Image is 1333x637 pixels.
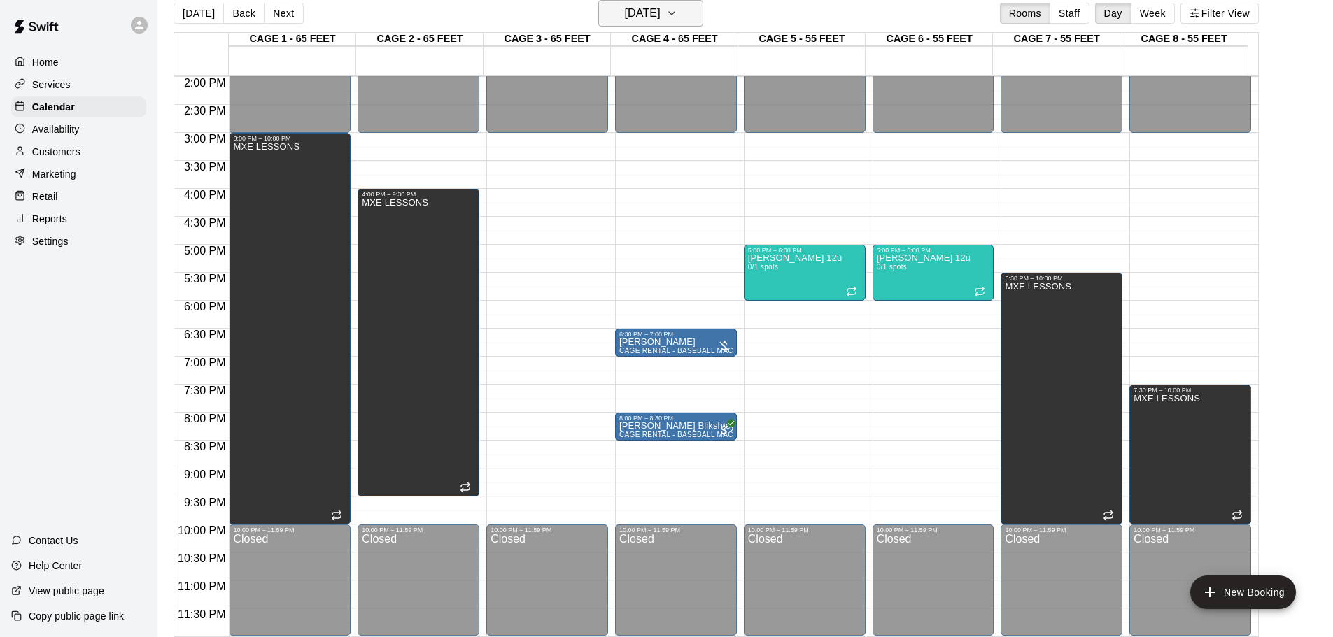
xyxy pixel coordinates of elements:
div: 4:00 PM – 9:30 PM: MXE LESSONS [358,189,479,496]
span: 0/1 spots filled [877,263,908,271]
a: Calendar [11,96,146,117]
div: 10:00 PM – 11:59 PM [491,527,604,534]
span: 11:00 PM [174,580,229,592]
div: CAGE 1 - 65 FEET [229,33,356,46]
div: 10:00 PM – 11:59 PM [748,527,861,534]
p: Services [32,78,71,92]
p: Settings [32,234,69,248]
span: 3:00 PM [181,133,230,145]
p: View public page [29,584,104,598]
a: Customers [11,141,146,162]
span: 5:00 PM [181,245,230,257]
button: Staff [1050,3,1089,24]
div: 7:30 PM – 10:00 PM [1134,387,1247,394]
div: 10:00 PM – 11:59 PM [1005,527,1118,534]
p: Copy public page link [29,609,124,623]
div: 5:30 PM – 10:00 PM: MXE LESSONS [1001,273,1122,524]
p: Reports [32,212,67,226]
p: Home [32,55,59,69]
span: 7:00 PM [181,357,230,368]
span: 4:30 PM [181,217,230,229]
span: All customers have paid [717,423,731,437]
span: 8:30 PM [181,441,230,452]
div: 6:30 PM – 7:00 PM [619,331,733,338]
p: Calendar [32,100,75,114]
a: Home [11,52,146,73]
div: 8:00 PM – 8:30 PM: Melanie Zavadsky Blikshteyn [615,413,737,441]
button: Week [1131,3,1175,24]
div: 5:00 PM – 6:00 PM: Mayhem Ostrofsky 12u [873,245,994,301]
div: CAGE 3 - 65 FEET [484,33,611,46]
p: Marketing [32,167,76,181]
div: CAGE 7 - 55 FEET [993,33,1120,46]
p: Help Center [29,559,82,573]
span: Recurring event [974,286,985,297]
div: 6:30 PM – 7:00 PM: Andrew Dolan [615,329,737,357]
div: CAGE 6 - 55 FEET [866,33,993,46]
div: 10:00 PM – 11:59 PM: Closed [358,524,479,636]
div: 4:00 PM – 9:30 PM [362,191,475,198]
div: 10:00 PM – 11:59 PM [233,527,346,534]
div: CAGE 2 - 65 FEET [356,33,484,46]
a: Reports [11,208,146,229]
span: CAGE RENTAL - BASEBALL MACHINE [619,347,751,355]
span: 7:30 PM [181,385,230,396]
p: Customers [32,145,80,159]
span: Recurring event [1103,510,1114,521]
div: 10:00 PM – 11:59 PM [877,527,990,534]
button: Filter View [1180,3,1259,24]
button: Day [1095,3,1131,24]
h6: [DATE] [625,3,661,23]
div: 5:00 PM – 6:00 PM [748,247,861,254]
a: Retail [11,186,146,207]
div: 10:00 PM – 11:59 PM [362,527,475,534]
div: CAGE 4 - 65 FEET [611,33,738,46]
div: 8:00 PM – 8:30 PM [619,415,733,422]
span: 11:30 PM [174,608,229,620]
span: 9:00 PM [181,468,230,480]
a: Marketing [11,164,146,185]
a: Availability [11,119,146,140]
a: Services [11,74,146,95]
div: 5:00 PM – 6:00 PM [877,247,990,254]
div: 3:00 PM – 10:00 PM: MXE LESSONS [229,133,351,524]
div: 10:00 PM – 11:59 PM: Closed [615,524,737,636]
span: 8:00 PM [181,413,230,424]
button: Rooms [1000,3,1050,24]
div: 7:30 PM – 10:00 PM: MXE LESSONS [1129,385,1251,524]
div: CAGE 8 - 55 FEET [1120,33,1248,46]
span: Recurring event [460,482,471,493]
p: Retail [32,189,58,203]
button: add [1190,575,1296,609]
div: 5:00 PM – 6:00 PM: Mayhem Ostrofsky 12u [744,245,866,301]
span: CAGE RENTAL - BASEBALL MACHINE [619,431,751,438]
button: Next [264,3,303,24]
div: 10:00 PM – 11:59 PM: Closed [873,524,994,636]
div: 10:00 PM – 11:59 PM [619,527,733,534]
div: 3:00 PM – 10:00 PM [233,135,346,142]
span: 10:30 PM [174,552,229,564]
span: 5:30 PM [181,273,230,285]
p: Availability [32,122,80,136]
div: CAGE 5 - 55 FEET [738,33,866,46]
button: Back [223,3,265,24]
div: 10:00 PM – 11:59 PM: Closed [1129,524,1251,636]
span: Recurring event [331,510,342,521]
span: 2:00 PM [181,77,230,89]
button: [DATE] [174,3,224,24]
div: 10:00 PM – 11:59 PM: Closed [229,524,351,636]
div: 10:00 PM – 11:59 PM: Closed [744,524,866,636]
div: Settings [11,231,146,252]
span: 3:30 PM [181,161,230,173]
span: 4:00 PM [181,189,230,201]
span: 2:30 PM [181,105,230,117]
div: 5:30 PM – 10:00 PM [1005,275,1118,282]
div: 10:00 PM – 11:59 PM [1134,527,1247,534]
span: 6:00 PM [181,301,230,313]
